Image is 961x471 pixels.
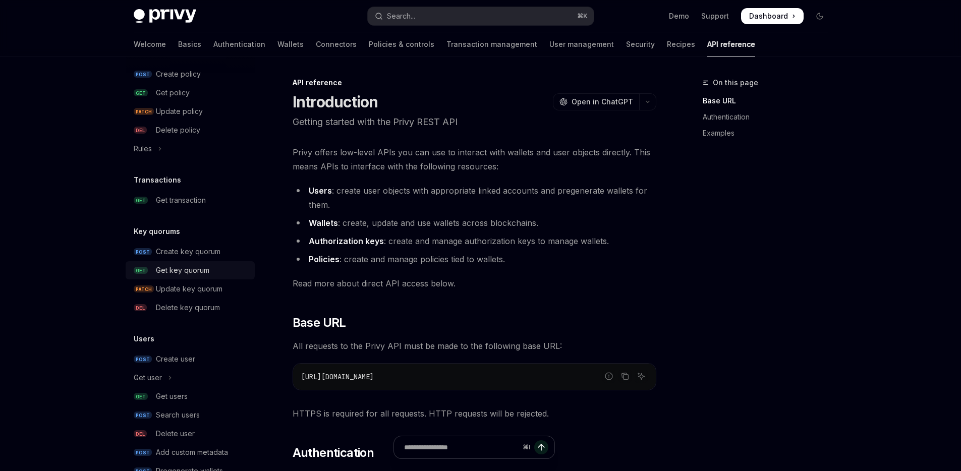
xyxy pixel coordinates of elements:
[707,32,755,56] a: API reference
[134,32,166,56] a: Welcome
[293,216,656,230] li: : create, update and use wallets across blockchains.
[134,174,181,186] h5: Transactions
[126,65,255,83] a: POSTCreate policy
[293,115,656,129] p: Getting started with the Privy REST API
[126,191,255,209] a: GETGet transaction
[156,390,188,402] div: Get users
[156,105,203,117] div: Update policy
[126,350,255,368] a: POSTCreate user
[618,370,632,383] button: Copy the contents from the code block
[669,11,689,21] a: Demo
[134,356,152,363] span: POST
[156,124,200,136] div: Delete policy
[572,97,633,107] span: Open in ChatGPT
[134,225,180,238] h5: Key quorums
[553,93,639,110] button: Open in ChatGPT
[156,264,209,276] div: Get key quorum
[549,32,614,56] a: User management
[134,143,152,155] div: Rules
[134,197,148,204] span: GET
[178,32,201,56] a: Basics
[134,333,154,345] h5: Users
[134,108,154,115] span: PATCH
[134,71,152,78] span: POST
[741,8,804,24] a: Dashboard
[126,369,255,387] button: Toggle Get user section
[126,387,255,405] a: GETGet users
[134,393,148,400] span: GET
[156,302,220,314] div: Delete key quorum
[404,436,519,458] input: Ask a question...
[156,68,201,80] div: Create policy
[156,409,200,421] div: Search users
[602,370,615,383] button: Report incorrect code
[626,32,655,56] a: Security
[316,32,357,56] a: Connectors
[156,246,220,258] div: Create key quorum
[126,443,255,461] a: POSTAdd custom metadata
[126,102,255,121] a: PATCHUpdate policy
[387,10,415,22] div: Search...
[134,411,152,419] span: POST
[309,186,332,196] strong: Users
[703,125,836,141] a: Examples
[293,93,378,111] h1: Introduction
[213,32,265,56] a: Authentication
[293,339,656,353] span: All requests to the Privy API must be made to the following base URL:
[156,87,190,99] div: Get policy
[309,236,384,246] strong: Authorization keys
[577,12,588,20] span: ⌘ K
[126,261,255,279] a: GETGet key quorum
[703,93,836,109] a: Base URL
[126,406,255,424] a: POSTSearch users
[309,218,338,228] strong: Wallets
[134,127,147,134] span: DEL
[134,372,162,384] div: Get user
[126,299,255,317] a: DELDelete key quorum
[126,425,255,443] a: DELDelete user
[156,446,228,458] div: Add custom metadata
[293,252,656,266] li: : create and manage policies tied to wallets.
[134,267,148,274] span: GET
[134,430,147,438] span: DEL
[301,372,374,381] span: [URL][DOMAIN_NAME]
[812,8,828,24] button: Toggle dark mode
[293,276,656,290] span: Read more about direct API access below.
[277,32,304,56] a: Wallets
[749,11,788,21] span: Dashboard
[446,32,537,56] a: Transaction management
[126,84,255,102] a: GETGet policy
[156,283,222,295] div: Update key quorum
[156,194,206,206] div: Get transaction
[293,406,656,421] span: HTTPS is required for all requests. HTTP requests will be rejected.
[126,140,255,158] button: Toggle Rules section
[156,353,195,365] div: Create user
[534,440,548,454] button: Send message
[293,315,346,331] span: Base URL
[134,89,148,97] span: GET
[126,243,255,261] a: POSTCreate key quorum
[293,234,656,248] li: : create and manage authorization keys to manage wallets.
[635,370,648,383] button: Ask AI
[134,304,147,312] span: DEL
[134,9,196,23] img: dark logo
[126,280,255,298] a: PATCHUpdate key quorum
[293,78,656,88] div: API reference
[156,428,195,440] div: Delete user
[293,184,656,212] li: : create user objects with appropriate linked accounts and pregenerate wallets for them.
[713,77,758,89] span: On this page
[126,121,255,139] a: DELDelete policy
[667,32,695,56] a: Recipes
[369,32,434,56] a: Policies & controls
[309,254,340,264] strong: Policies
[134,285,154,293] span: PATCH
[701,11,729,21] a: Support
[293,145,656,173] span: Privy offers low-level APIs you can use to interact with wallets and user objects directly. This ...
[134,449,152,456] span: POST
[703,109,836,125] a: Authentication
[368,7,594,25] button: Open search
[134,248,152,256] span: POST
